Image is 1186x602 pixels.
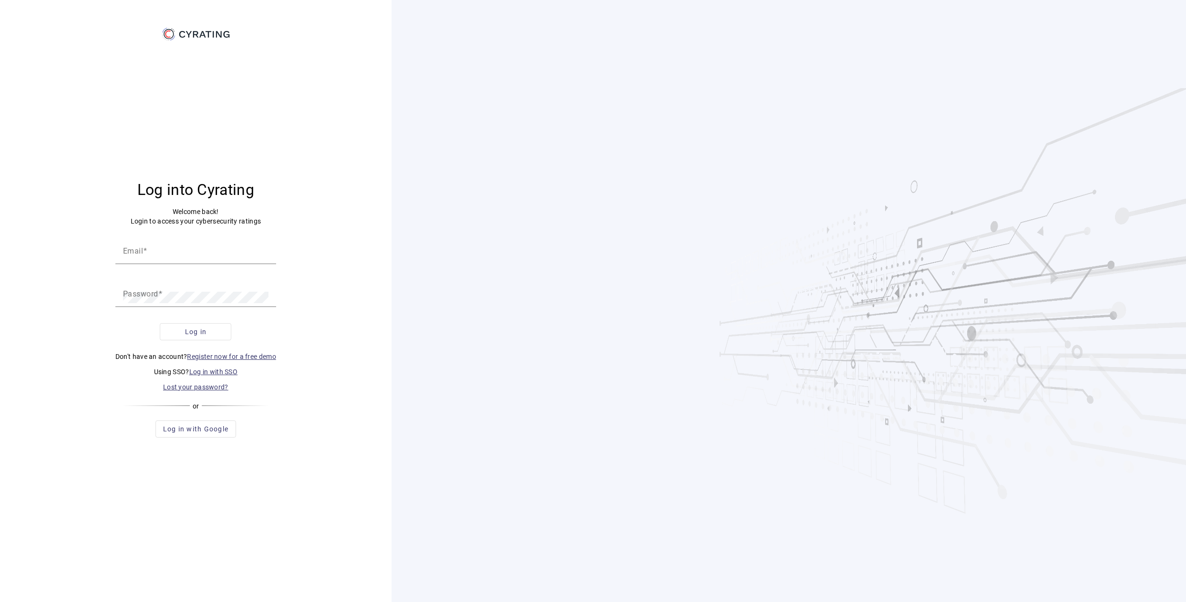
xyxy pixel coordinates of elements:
mat-label: Password [123,289,158,298]
button: Log in [160,323,231,340]
p: Using SSO? [115,367,276,377]
h3: Log into Cyrating [115,180,276,199]
a: Register now for a free demo [187,353,276,360]
span: Log in with Google [163,424,229,434]
a: Log in with SSO [189,368,238,376]
div: or [123,401,269,411]
p: Welcome back! Login to access your cybersecurity ratings [115,207,276,226]
mat-label: Email [123,246,144,255]
button: Log in with Google [155,420,237,438]
g: CYRATING [179,31,230,38]
span: Log in [185,327,207,337]
iframe: Abre un widget desde donde se puede obtener más información [10,573,73,597]
a: Lost your password? [163,383,228,391]
p: Don't have an account? [115,352,276,361]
